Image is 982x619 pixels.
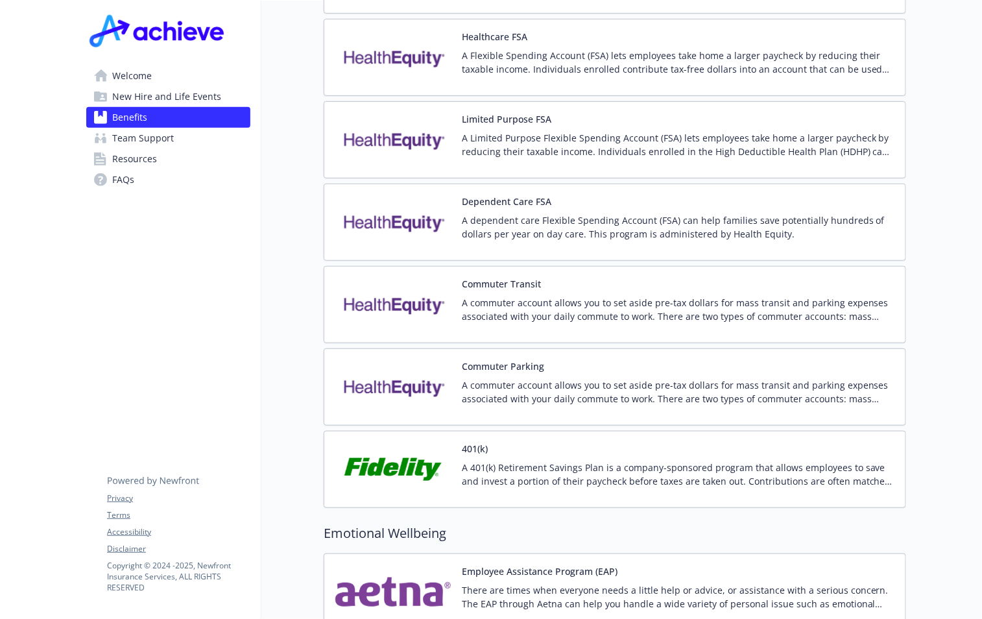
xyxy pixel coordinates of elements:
h2: Emotional Wellbeing [324,524,906,543]
a: Accessibility [107,526,250,538]
span: Welcome [112,66,152,86]
a: Team Support [86,128,250,149]
p: There are times when everyone needs a little help or advice, or assistance with a serious concern... [462,583,895,611]
button: Commuter Transit [462,277,541,291]
a: New Hire and Life Events [86,86,250,107]
img: Health Equity carrier logo [335,277,451,332]
a: Welcome [86,66,250,86]
p: Copyright © 2024 - 2025 , Newfront Insurance Services, ALL RIGHTS RESERVED [107,560,250,593]
img: Health Equity carrier logo [335,359,451,415]
p: A Flexible Spending Account (FSA) lets employees take home a larger paycheck by reducing their ta... [462,49,895,76]
button: 401(k) [462,442,488,455]
span: Benefits [112,107,147,128]
p: A dependent care Flexible Spending Account (FSA) can help families save potentially hundreds of d... [462,213,895,241]
span: Resources [112,149,157,169]
p: A 401(k) Retirement Savings Plan is a company-sponsored program that allows employees to save and... [462,461,895,488]
img: Fidelity Investments carrier logo [335,442,451,497]
p: A commuter account allows you to set aside pre-tax dollars for mass transit and parking expenses ... [462,296,895,323]
a: Terms [107,509,250,521]
button: Healthcare FSA [462,30,527,43]
button: Dependent Care FSA [462,195,551,208]
img: Health Equity carrier logo [335,30,451,85]
img: Health Equity carrier logo [335,112,451,167]
a: Resources [86,149,250,169]
p: A commuter account allows you to set aside pre-tax dollars for mass transit and parking expenses ... [462,378,895,406]
span: FAQs [112,169,134,190]
p: A Limited Purpose Flexible Spending Account (FSA) lets employees take home a larger paycheck by r... [462,131,895,158]
a: Disclaimer [107,543,250,555]
span: Team Support [112,128,174,149]
a: FAQs [86,169,250,190]
button: Commuter Parking [462,359,544,373]
span: New Hire and Life Events [112,86,221,107]
button: Employee Assistance Program (EAP) [462,564,617,578]
button: Limited Purpose FSA [462,112,551,126]
a: Privacy [107,492,250,504]
a: Benefits [86,107,250,128]
img: Health Equity carrier logo [335,195,451,250]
